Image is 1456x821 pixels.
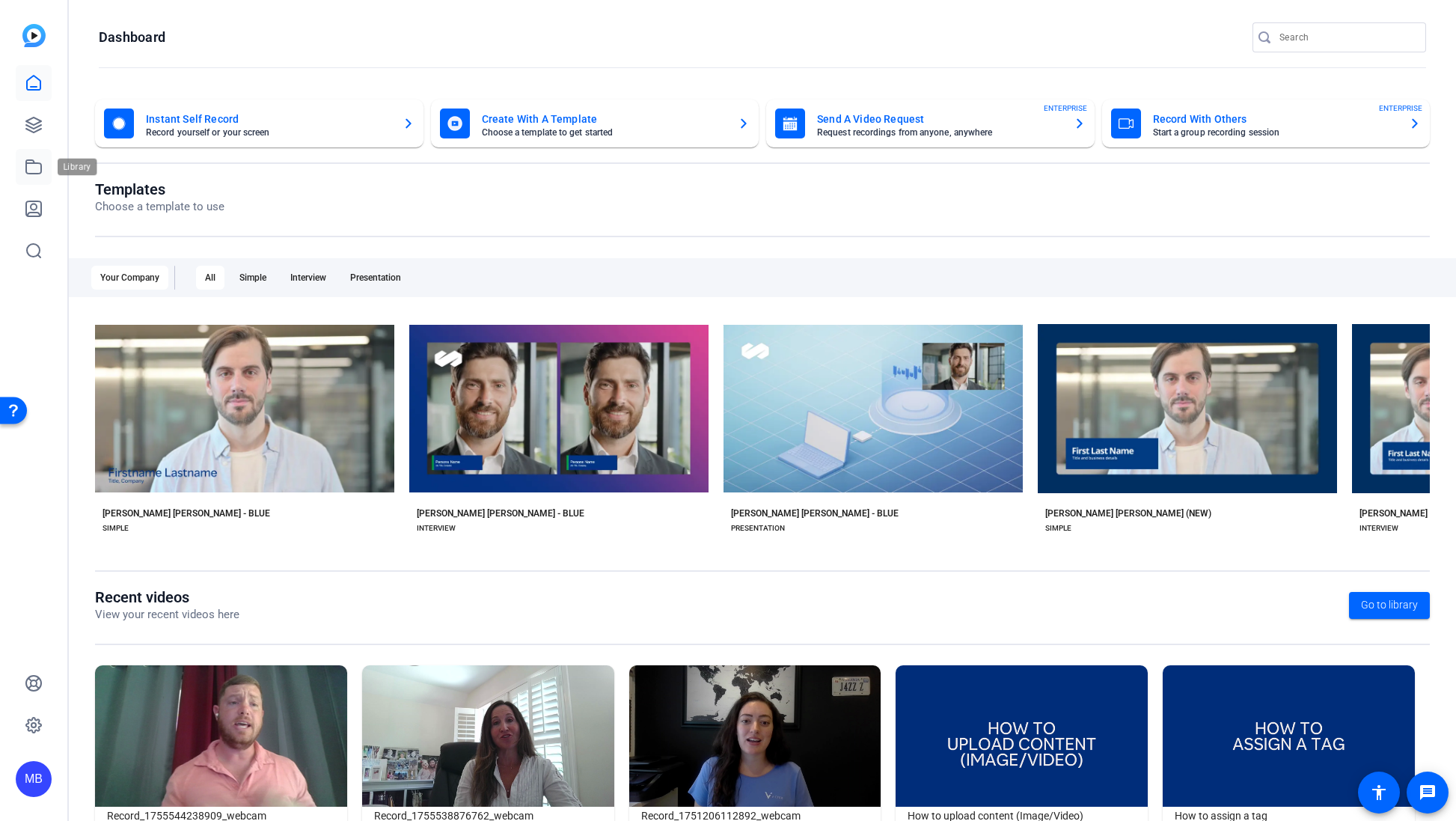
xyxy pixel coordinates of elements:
div: SIMPLE [1045,522,1071,534]
div: PRESENTATION [731,522,785,534]
button: Instant Self RecordRecord yourself or your screen [95,100,423,147]
mat-card-subtitle: Request recordings from anyone, anywhere [817,128,1062,137]
mat-card-subtitle: Choose a template to get started [482,128,727,137]
div: [PERSON_NAME] [PERSON_NAME] - BLUE [731,507,899,519]
div: [PERSON_NAME] [PERSON_NAME] - BLUE [103,507,270,519]
mat-card-subtitle: Record yourself or your screen [146,128,391,137]
mat-card-subtitle: Start a group recording session [1153,128,1398,137]
img: How to assign a tag [1163,665,1415,807]
button: Send A Video RequestRequest recordings from anyone, anywhereENTERPRISE [766,100,1095,147]
div: [PERSON_NAME] [PERSON_NAME] - BLUE [417,507,584,519]
button: Create With A TemplateChoose a template to get started [431,100,759,147]
input: Search [1279,28,1414,46]
img: How to upload content (Image/Video) [896,665,1148,807]
mat-card-title: Create With A Template [482,110,727,128]
div: MB [16,761,52,797]
mat-card-title: Record With Others [1153,110,1398,128]
div: Library [58,158,100,176]
span: ENTERPRISE [1044,103,1087,114]
mat-card-title: Instant Self Record [146,110,391,128]
div: INTERVIEW [417,522,456,534]
div: All [196,266,224,290]
mat-icon: accessibility [1370,784,1388,802]
img: Record_1751206112892_webcam [629,665,881,807]
a: Go to library [1349,592,1430,619]
span: Go to library [1361,597,1418,613]
mat-icon: message [1419,784,1437,802]
button: Record With OthersStart a group recording sessionENTERPRISE [1102,100,1431,147]
div: [PERSON_NAME] [PERSON_NAME] (NEW) [1045,507,1211,519]
mat-card-title: Send A Video Request [817,110,1062,128]
h1: Templates [95,180,224,198]
div: INTERVIEW [1359,522,1398,534]
h1: Dashboard [99,28,165,46]
p: Choose a template to use [95,198,224,216]
div: Your Company [91,266,168,290]
img: Record_1755544238909_webcam [95,665,347,807]
div: Presentation [341,266,410,290]
div: Interview [281,266,335,290]
img: Record_1755538876762_webcam [362,665,614,807]
div: Simple [230,266,275,290]
span: ENTERPRISE [1379,103,1422,114]
p: View your recent videos here [95,606,239,623]
div: SIMPLE [103,522,129,534]
img: blue-gradient.svg [22,24,46,47]
h1: Recent videos [95,588,239,606]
